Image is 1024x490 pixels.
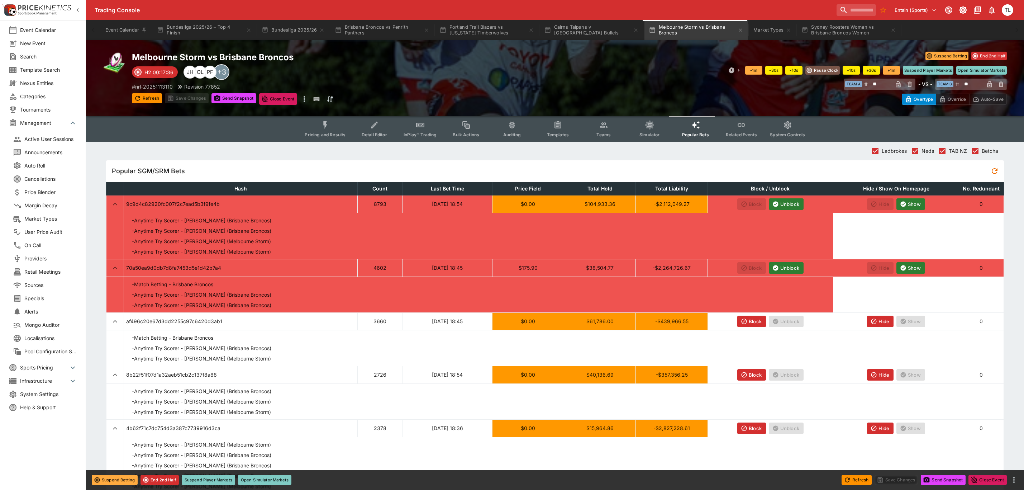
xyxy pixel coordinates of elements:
[961,200,1001,208] p: 0
[305,132,346,137] span: Pricing and Results
[971,4,984,17] button: Documentation
[863,66,880,75] button: +30s
[769,262,804,274] button: Unblock
[969,94,1007,105] button: Auto-Save
[20,390,77,398] span: System Settings
[109,422,122,435] button: expand row
[749,20,796,40] button: Market Types
[564,419,636,437] td: $15,964.86
[24,321,77,329] span: Mongo Auditor
[503,132,521,137] span: Auditing
[949,147,967,155] span: TAB NZ
[24,188,77,196] span: Price Blender
[842,475,872,485] button: Refresh
[358,182,403,195] th: Count
[132,462,271,469] p: - Anytime Try Scorer - [PERSON_NAME] (Brisbane Broncos)
[403,312,492,330] td: [DATE] 18:45
[20,119,68,127] span: Management
[358,259,403,277] td: 4602
[132,387,271,395] p: - Anytime Try Scorer - [PERSON_NAME] (Brisbane Broncos)
[109,315,122,328] button: expand row
[24,268,77,275] span: Retail Meetings
[124,182,358,195] th: Hash
[564,195,636,213] td: $104,933.36
[737,423,766,434] button: Block
[18,12,57,15] img: Sportsbook Management
[24,135,77,143] span: Active User Sessions
[564,366,636,383] td: $40,136.69
[492,312,564,330] td: $0.00
[109,198,122,211] button: expand row
[971,52,1007,60] button: End 2nd Half
[968,475,1007,485] button: Close Event
[20,79,77,87] span: Nexus Entities
[144,69,173,76] p: H2 00:17:36
[961,424,1001,432] p: 0
[726,132,757,137] span: Related Events
[101,20,151,40] button: Event Calendar
[358,312,403,330] td: 3660
[24,228,77,236] span: User Price Audit
[982,147,998,155] span: Betcha
[20,26,77,34] span: Event Calendar
[24,162,77,169] span: Auto Roll
[805,66,840,75] button: Pause Clock
[435,20,538,40] button: Portland Trail Blazers vs [US_STATE] Timberwolves
[403,259,492,277] td: [DATE] 18:45
[867,423,894,434] button: Hide
[132,451,271,459] p: - Anytime Try Scorer - [PERSON_NAME] (Brisbane Broncos)
[636,419,708,437] td: -$2,827,228.61
[24,149,77,156] span: Announcements
[843,66,860,75] button: +10s
[24,334,77,342] span: Localisations
[918,80,932,88] h6: - VS -
[132,408,271,416] p: - Anytime Try Scorer - [PERSON_NAME] (Melbourne Storm)
[636,259,708,277] td: -$2,264,726.67
[109,368,122,381] button: expand row
[20,364,68,371] span: Sports Pricing
[682,132,709,137] span: Popular Bets
[358,195,403,213] td: 8793
[299,116,811,142] div: Event type filters
[837,4,876,16] input: search
[925,52,968,60] button: Suspend Betting
[902,94,1007,105] div: Start From
[636,195,708,213] td: -$2,112,049.27
[961,317,1001,325] p: 0
[132,237,271,245] p: - Anytime Try Scorer - [PERSON_NAME] (Melbourne Storm)
[902,94,936,105] button: Overtype
[833,182,959,195] th: Hide / Show On Homepage
[961,371,1001,378] p: 0
[300,93,309,105] button: more
[492,419,564,437] td: $0.00
[914,95,933,103] p: Overtype
[124,312,358,330] td: af496c20e67d3dd2255c97c6420d3ab1
[330,20,434,40] button: Brisbane Broncos vs Penrith Panthers
[20,53,77,60] span: Search
[259,93,297,105] button: Close Event
[211,93,256,103] button: Send Snapshot
[24,202,77,209] span: Margin Decay
[24,175,77,183] span: Cancellations
[24,308,77,315] span: Alerts
[492,195,564,213] td: $0.00
[403,419,492,437] td: [DATE] 18:36
[20,377,68,385] span: Infrastructure
[867,369,894,381] button: Hide
[132,291,271,298] p: - Anytime Try Scorer - [PERSON_NAME] (Brisbane Broncos)
[547,132,569,137] span: Templates
[112,167,988,175] span: Popular SGM/SRM Bets
[903,66,953,75] button: Suspend Player Markets
[132,344,271,352] p: - Anytime Try Scorer - [PERSON_NAME] (Brisbane Broncos)
[109,262,122,274] button: expand row
[124,195,358,213] td: 9c9d4c82920fc007f2c7ead5b3f9fe4b
[132,441,271,448] p: - Anytime Try Scorer - [PERSON_NAME] (Melbourne Storm)
[948,95,966,103] p: Override
[883,66,900,75] button: +1m
[937,81,953,87] span: Team B
[194,66,206,79] div: Owen Looney
[132,301,271,309] p: - Anytime Try Scorer - [PERSON_NAME] (Brisbane Broncos)
[867,316,894,327] button: Hide
[745,66,762,75] button: -1m
[596,132,611,137] span: Teams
